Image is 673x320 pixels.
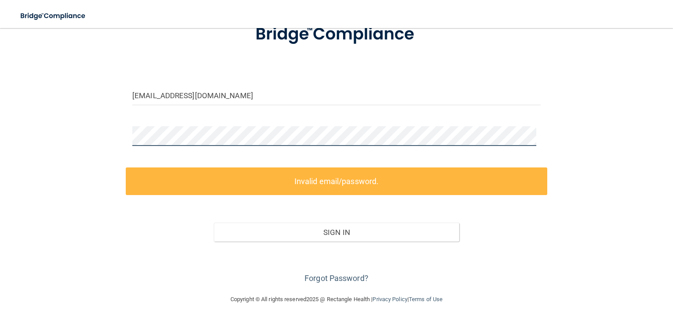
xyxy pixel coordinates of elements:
[305,274,368,283] a: Forgot Password?
[132,85,541,105] input: Email
[13,7,94,25] img: bridge_compliance_login_screen.278c3ca4.svg
[238,12,436,57] img: bridge_compliance_login_screen.278c3ca4.svg
[214,223,459,242] button: Sign In
[372,296,407,302] a: Privacy Policy
[126,167,547,195] label: Invalid email/password.
[177,285,496,313] div: Copyright © All rights reserved 2025 @ Rectangle Health | |
[409,296,443,302] a: Terms of Use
